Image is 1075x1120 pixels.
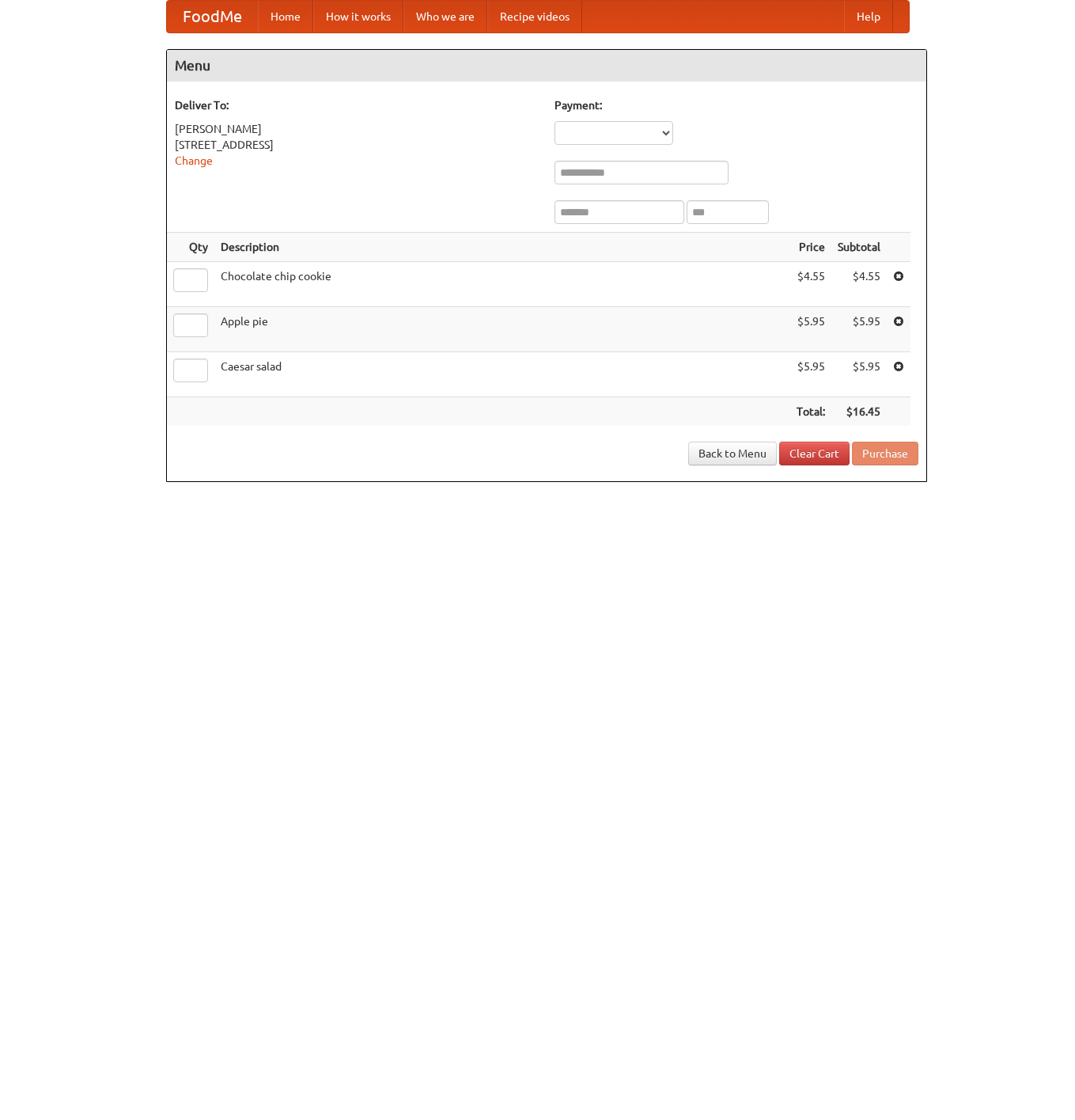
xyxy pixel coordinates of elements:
[214,233,790,262] th: Description
[167,1,258,32] a: FoodMe
[790,307,831,352] td: $5.95
[214,262,790,307] td: Chocolate chip cookie
[852,442,918,465] button: Purchase
[214,352,790,397] td: Caesar salad
[175,121,539,137] div: [PERSON_NAME]
[831,233,887,262] th: Subtotal
[790,397,831,427] th: Total:
[555,97,918,113] h5: Payment:
[167,50,926,82] h4: Menu
[688,442,777,465] a: Back to Menu
[779,442,850,465] a: Clear Cart
[831,397,887,427] th: $16.45
[214,307,790,352] td: Apple pie
[167,233,214,262] th: Qty
[403,1,487,32] a: Who we are
[175,154,213,167] a: Change
[844,1,893,32] a: Help
[487,1,582,32] a: Recipe videos
[313,1,403,32] a: How it works
[831,352,887,397] td: $5.95
[790,352,831,397] td: $5.95
[175,97,539,113] h5: Deliver To:
[831,307,887,352] td: $5.95
[831,262,887,307] td: $4.55
[175,137,539,153] div: [STREET_ADDRESS]
[790,233,831,262] th: Price
[790,262,831,307] td: $4.55
[258,1,313,32] a: Home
